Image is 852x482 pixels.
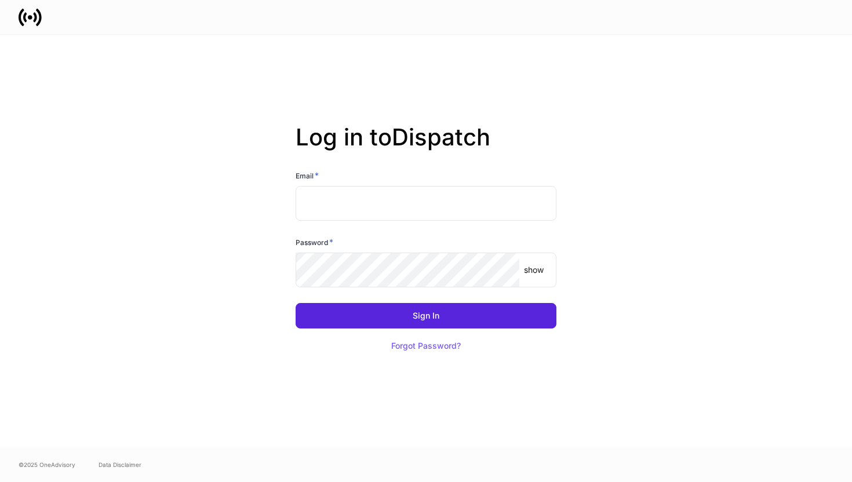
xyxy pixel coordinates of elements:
a: Data Disclaimer [99,460,141,469]
p: show [524,264,544,276]
h6: Email [296,170,319,181]
h6: Password [296,236,333,248]
h2: Log in to Dispatch [296,123,556,170]
div: Forgot Password? [391,342,461,350]
span: © 2025 OneAdvisory [19,460,75,469]
button: Sign In [296,303,556,328]
div: Sign In [413,312,439,320]
button: Forgot Password? [377,333,475,359]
